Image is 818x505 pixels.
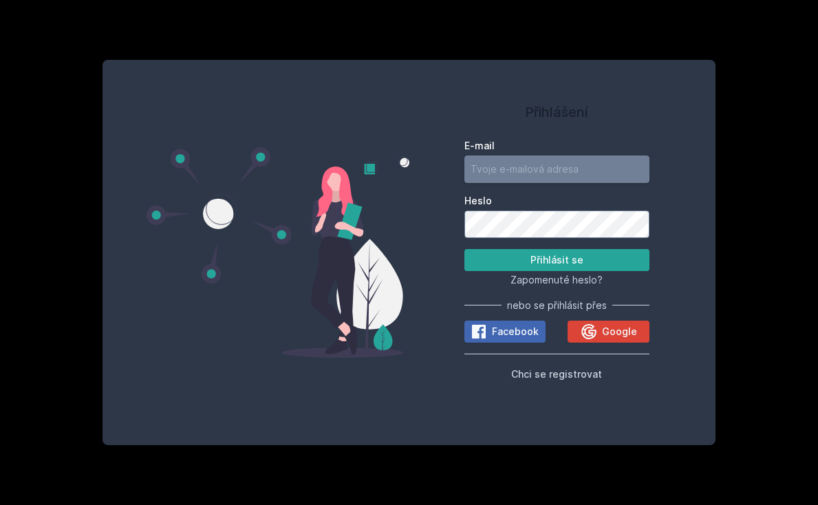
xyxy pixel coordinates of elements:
[602,325,637,339] span: Google
[511,368,602,380] span: Chci se registrovat
[510,274,603,286] span: Zapomenuté heslo?
[464,155,650,183] input: Tvoje e-mailová adresa
[507,299,607,312] span: nebo se přihlásit přes
[492,325,539,339] span: Facebook
[511,365,602,382] button: Chci se registrovat
[464,249,650,271] button: Přihlásit se
[464,321,546,343] button: Facebook
[464,139,650,153] label: E-mail
[464,194,650,208] label: Heslo
[568,321,649,343] button: Google
[464,102,650,122] h1: Přihlášení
